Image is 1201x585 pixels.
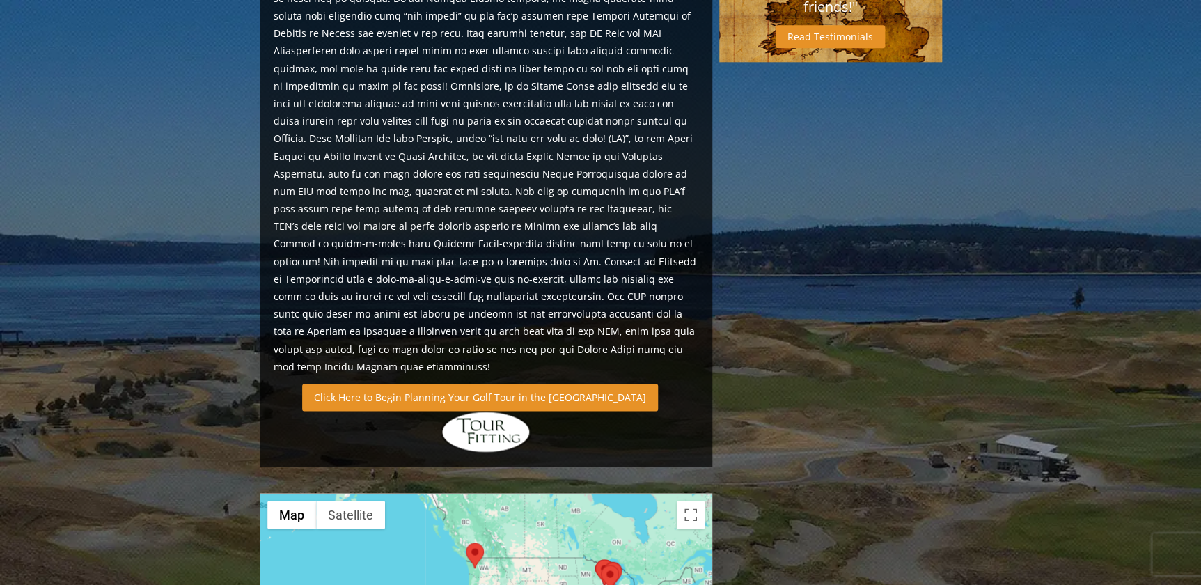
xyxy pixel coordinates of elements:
[302,384,658,411] a: Click Here to Begin Planning Your Golf Tour in the [GEOGRAPHIC_DATA]
[441,411,531,453] img: Hidden Links
[316,501,385,529] button: Show satellite imagery
[267,501,316,529] button: Show street map
[776,25,885,48] a: Read Testimonials
[677,501,705,529] button: Toggle fullscreen view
